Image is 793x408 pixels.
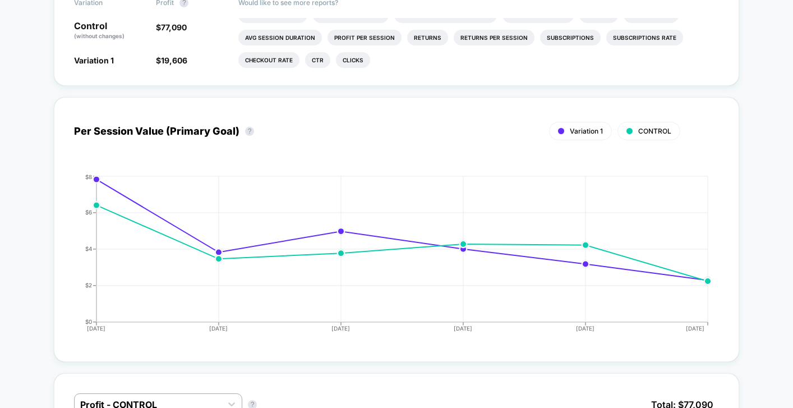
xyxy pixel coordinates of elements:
div: PER_SESSION_VALUE [63,173,708,342]
span: $ [156,22,187,32]
tspan: $8 [85,173,92,180]
span: 77,090 [161,22,187,32]
li: Clicks [336,52,370,68]
p: Control [74,21,145,40]
tspan: [DATE] [686,325,705,332]
span: CONTROL [638,127,671,135]
li: Returns [407,30,448,45]
span: $ [156,56,187,65]
tspan: [DATE] [209,325,228,332]
span: Variation 1 [570,127,603,135]
tspan: $0 [85,318,92,325]
tspan: $6 [85,209,92,216]
span: 19,606 [161,56,187,65]
li: Returns Per Session [454,30,534,45]
span: Variation 1 [74,56,114,65]
li: Avg Session Duration [238,30,322,45]
tspan: [DATE] [577,325,595,332]
tspan: [DATE] [331,325,350,332]
li: Profit Per Session [328,30,402,45]
tspan: $2 [85,282,92,288]
tspan: [DATE] [87,325,105,332]
li: Subscriptions Rate [606,30,683,45]
li: Checkout Rate [238,52,299,68]
li: Ctr [305,52,330,68]
tspan: [DATE] [454,325,473,332]
li: Subscriptions [540,30,601,45]
tspan: $4 [85,245,92,252]
span: (without changes) [74,33,125,39]
button: ? [245,127,254,136]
